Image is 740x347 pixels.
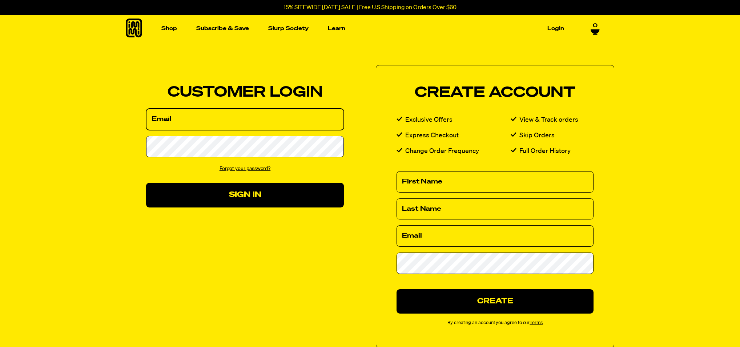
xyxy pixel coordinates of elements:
[397,225,594,247] input: Email
[146,109,344,130] input: Email
[220,166,271,171] a: Forgot your password?
[193,23,252,34] a: Subscribe & Save
[530,320,543,325] a: Terms
[591,22,600,35] a: 0
[397,115,511,125] li: Exclusive Offers
[325,23,348,34] a: Learn
[146,183,344,207] button: Sign In
[397,198,594,220] input: Last Name
[544,23,567,34] a: Login
[397,130,511,141] li: Express Checkout
[593,22,598,29] span: 0
[265,23,311,34] a: Slurp Society
[146,85,344,100] h2: Customer Login
[158,15,567,42] nav: Main navigation
[511,115,594,125] li: View & Track orders
[397,289,594,314] button: Create
[397,171,594,193] input: First Name
[397,319,594,327] small: By creating an account you agree to our
[397,86,594,100] h2: Create Account
[511,130,594,141] li: Skip Orders
[397,146,511,157] li: Change Order Frequency
[511,146,594,157] li: Full Order History
[158,23,180,34] a: Shop
[283,4,457,11] p: 15% SITEWIDE [DATE] SALE | Free U.S Shipping on Orders Over $60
